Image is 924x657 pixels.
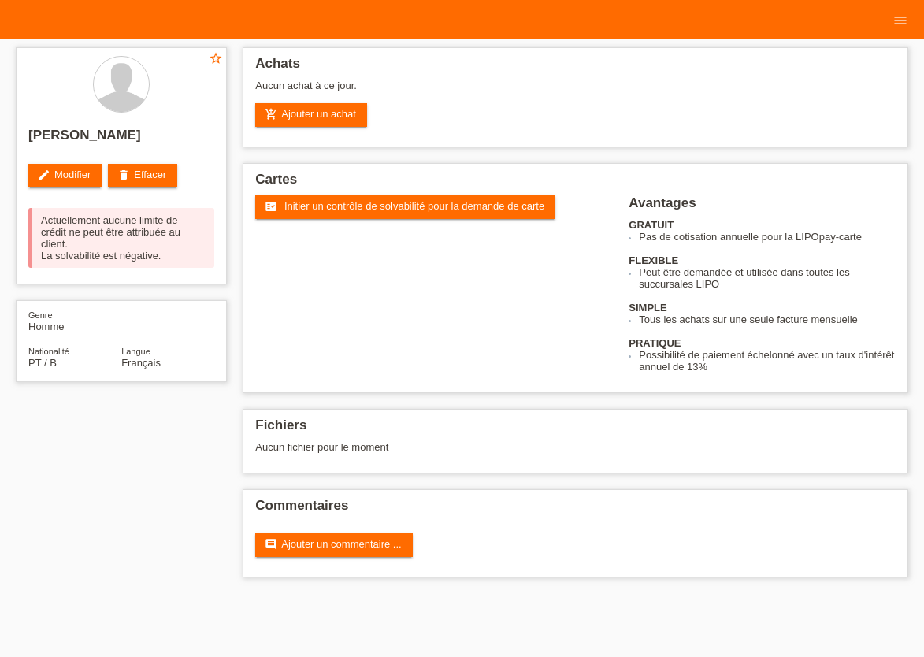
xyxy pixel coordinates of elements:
span: Français [121,357,161,369]
a: menu [885,15,916,24]
a: star_border [209,51,223,68]
a: editModifier [28,164,102,187]
a: add_shopping_cartAjouter un achat [255,103,367,127]
b: SIMPLE [629,302,666,314]
h2: Cartes [255,172,896,195]
li: Tous les achats sur une seule facture mensuelle [639,314,896,325]
i: comment [265,538,277,551]
div: Actuellement aucune limite de crédit ne peut être attribuée au client. La solvabilité est négative. [28,208,214,268]
i: delete [117,169,130,181]
span: Initier un contrôle de solvabilité pour la demande de carte [284,200,544,212]
h2: [PERSON_NAME] [28,128,214,151]
i: star_border [209,51,223,65]
span: Portugal / B / 10.01.2021 [28,357,57,369]
i: menu [892,13,908,28]
b: FLEXIBLE [629,254,678,266]
i: fact_check [265,200,277,213]
div: Homme [28,309,121,332]
li: Peut être demandée et utilisée dans toutes les succursales LIPO [639,266,896,290]
span: Langue [121,347,150,356]
span: Genre [28,310,53,320]
span: Nationalité [28,347,69,356]
i: edit [38,169,50,181]
h2: Commentaires [255,498,896,522]
h2: Achats [255,56,896,80]
li: Pas de cotisation annuelle pour la LIPOpay-carte [639,231,896,243]
i: add_shopping_cart [265,108,277,121]
div: Aucun achat à ce jour. [255,80,896,103]
b: PRATIQUE [629,337,681,349]
div: Aucun fichier pour le moment [255,441,716,453]
a: commentAjouter un commentaire ... [255,533,412,557]
h2: Avantages [629,195,896,219]
li: Possibilité de paiement échelonné avec un taux d'intérêt annuel de 13% [639,349,896,373]
b: GRATUIT [629,219,674,231]
h2: Fichiers [255,418,896,441]
a: fact_check Initier un contrôle de solvabilité pour la demande de carte [255,195,555,219]
a: deleteEffacer [108,164,177,187]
